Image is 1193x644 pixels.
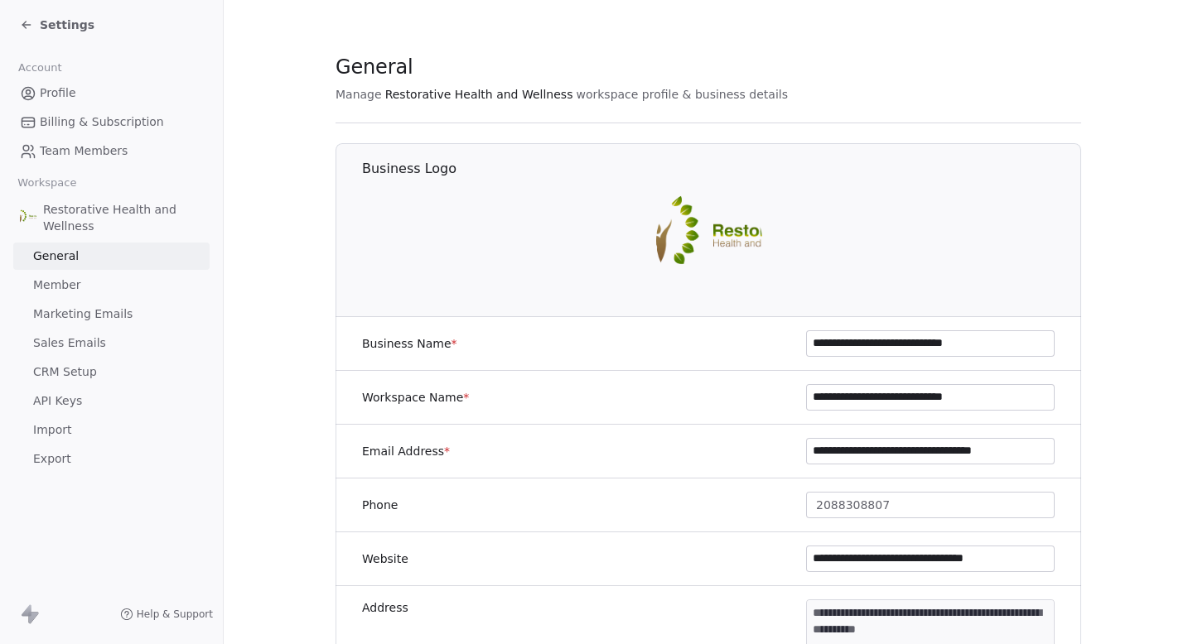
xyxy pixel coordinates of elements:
span: Restorative Health and Wellness [385,86,573,103]
a: Team Members [13,137,210,165]
label: Workspace Name [362,389,469,406]
span: General [336,55,413,79]
a: Billing & Subscription [13,108,210,136]
a: Profile [13,79,210,107]
label: Email Address [362,443,450,459]
span: 2088308807 [816,497,890,514]
label: Business Name [362,335,457,352]
span: Settings [40,17,94,33]
a: Marketing Emails [13,300,210,328]
span: Account [11,55,69,80]
span: Sales Emails [33,334,106,352]
img: RHW_logo.png [20,209,36,226]
span: Restorative Health and Wellness [43,201,203,234]
a: Export [13,445,210,473]
h1: Business Logo [362,160,1082,178]
label: Address [362,599,408,616]
a: API Keys [13,387,210,415]
label: Website [362,550,408,567]
a: CRM Setup [13,358,210,386]
span: Profile [40,84,76,102]
img: RHW_logo.png [656,188,762,294]
span: Workspace [11,171,84,195]
span: Marketing Emails [33,305,133,323]
span: Member [33,276,81,294]
a: Member [13,272,210,299]
span: Help & Support [137,608,213,621]
a: Settings [20,17,94,33]
span: Team Members [40,142,128,160]
a: Import [13,416,210,444]
label: Phone [362,497,398,513]
span: Billing & Subscription [40,113,164,131]
button: 2088308807 [806,492,1055,518]
span: Import [33,421,71,439]
span: General [33,248,79,265]
span: Export [33,450,71,468]
span: workspace profile & business details [576,86,788,103]
span: Manage [336,86,382,103]
a: General [13,243,210,270]
a: Sales Emails [13,329,210,357]
span: CRM Setup [33,363,97,381]
span: API Keys [33,392,82,410]
a: Help & Support [120,608,213,621]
